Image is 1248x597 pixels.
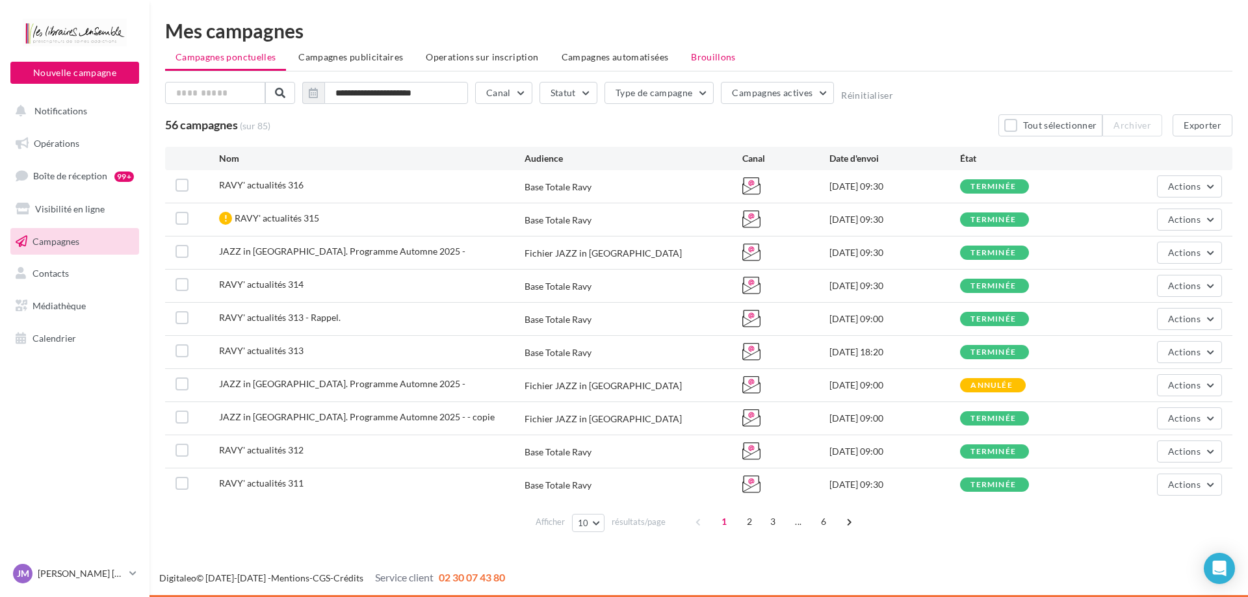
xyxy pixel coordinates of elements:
button: Canal [475,82,532,104]
span: JAZZ in RAVY. Programme Automne 2025 - - copie [219,411,495,422]
span: RAVY' actualités 316 [219,179,304,190]
div: Base Totale Ravy [525,479,591,492]
a: Campagnes [8,228,142,255]
div: [DATE] 09:30 [829,279,960,292]
p: [PERSON_NAME] [PERSON_NAME] [38,567,124,580]
span: 56 campagnes [165,118,238,132]
button: Statut [539,82,597,104]
button: Actions [1157,407,1222,429]
span: Visibilité en ligne [35,203,105,214]
span: JM [17,567,29,580]
div: [DATE] 09:00 [829,412,960,425]
div: terminée [970,249,1016,257]
span: (sur 85) [240,120,270,133]
span: JAZZ in RAVY. Programme Automne 2025 - [219,246,465,257]
button: Actions [1157,374,1222,396]
div: Fichier JAZZ in [GEOGRAPHIC_DATA] [525,379,682,392]
span: RAVY' actualités 313 - Rappel. [219,312,341,323]
div: [DATE] 09:00 [829,379,960,392]
span: Operations sur inscription [426,51,538,62]
span: Calendrier [32,333,76,344]
span: RAVY' actualités 315 [235,212,319,223]
a: Boîte de réception99+ [8,162,142,190]
span: Campagnes publicitaires [298,51,403,62]
a: CGS [313,572,330,583]
span: Actions [1168,446,1201,457]
a: Médiathèque [8,292,142,320]
span: Actions [1168,313,1201,324]
div: Open Intercom Messenger [1204,553,1235,584]
a: Mentions [271,572,309,583]
span: Médiathèque [32,300,86,311]
div: [DATE] 09:30 [829,180,960,193]
span: 2 [739,511,760,532]
a: Digitaleo [159,572,196,583]
span: Campagnes [32,235,79,246]
div: Base Totale Ravy [525,181,591,194]
span: résultats/page [612,516,666,528]
span: Afficher [536,516,565,528]
a: Opérations [8,130,142,157]
a: Crédits [333,572,363,583]
div: terminée [970,315,1016,324]
span: Notifications [34,105,87,116]
button: Tout sélectionner [998,114,1102,136]
div: Base Totale Ravy [525,214,591,227]
span: Brouillons [691,51,736,62]
button: Nouvelle campagne [10,62,139,84]
div: Fichier JAZZ in [GEOGRAPHIC_DATA] [525,247,682,260]
span: Actions [1168,214,1201,225]
button: Type de campagne [604,82,714,104]
div: [DATE] 09:30 [829,246,960,259]
div: terminée [970,216,1016,224]
button: Exporter [1173,114,1232,136]
button: Actions [1157,440,1222,463]
div: terminée [970,414,1016,423]
span: Boîte de réception [33,170,107,181]
div: Base Totale Ravy [525,280,591,293]
div: [DATE] 18:20 [829,346,960,359]
div: Date d'envoi [829,152,960,165]
span: © [DATE]-[DATE] - - - [159,572,505,583]
div: terminée [970,282,1016,290]
span: Actions [1168,247,1201,258]
button: Actions [1157,175,1222,197]
div: Mes campagnes [165,21,1232,40]
span: 1 [714,511,734,532]
span: Contacts [32,268,69,279]
div: Canal [742,152,829,165]
button: Actions [1157,242,1222,264]
div: [DATE] 09:00 [829,445,960,458]
span: 10 [578,518,589,528]
a: Calendrier [8,325,142,352]
span: Campagnes actives [732,87,812,98]
span: Actions [1168,346,1201,357]
span: JAZZ in RAVY. Programme Automne 2025 - [219,378,465,389]
span: RAVY' actualités 314 [219,279,304,290]
span: Campagnes automatisées [562,51,669,62]
span: Actions [1168,413,1201,424]
button: Actions [1157,341,1222,363]
span: ... [788,511,809,532]
button: Campagnes actives [721,82,834,104]
div: terminée [970,448,1016,456]
button: Actions [1157,209,1222,231]
div: [DATE] 09:30 [829,478,960,491]
span: 3 [762,511,783,532]
button: Réinitialiser [841,90,893,101]
button: Actions [1157,474,1222,496]
span: 02 30 07 43 80 [439,571,505,583]
div: terminée [970,348,1016,357]
span: RAVY' actualités 311 [219,477,304,489]
span: Service client [375,571,434,583]
span: Actions [1168,181,1201,192]
span: Actions [1168,280,1201,291]
a: Visibilité en ligne [8,196,142,223]
div: terminée [970,481,1016,489]
div: [DATE] 09:30 [829,213,960,226]
div: Audience [525,152,742,165]
button: 10 [572,514,605,532]
span: Opérations [34,138,79,149]
span: RAVY' actualités 312 [219,444,304,455]
div: Base Totale Ravy [525,446,591,459]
